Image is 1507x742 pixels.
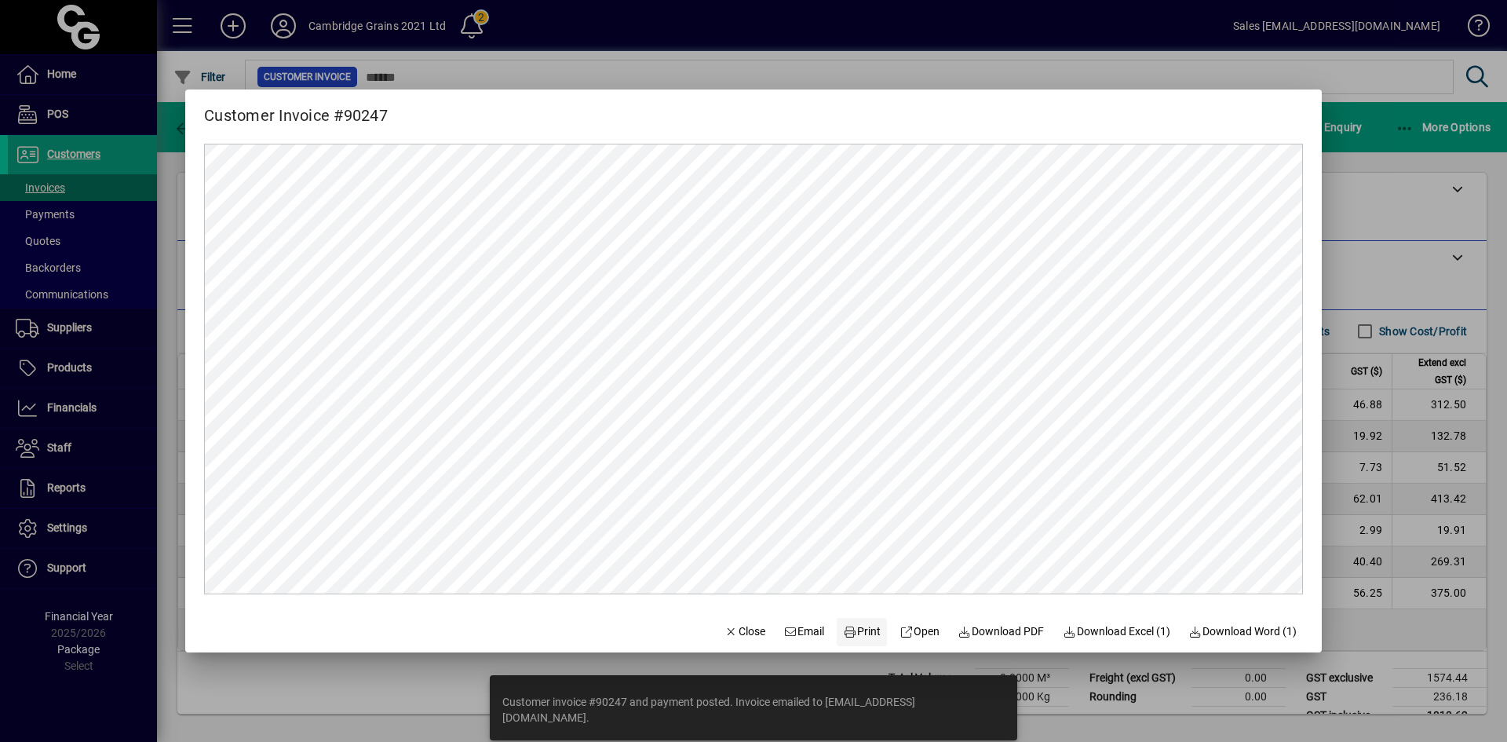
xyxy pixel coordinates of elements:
button: Download Excel (1) [1056,618,1177,646]
span: Download PDF [958,623,1045,640]
button: Print [837,618,887,646]
span: Print [843,623,881,640]
a: Open [893,618,946,646]
button: Download Word (1) [1183,618,1304,646]
span: Download Excel (1) [1063,623,1170,640]
h2: Customer Invoice #90247 [185,90,407,128]
span: Email [784,623,825,640]
span: Download Word (1) [1189,623,1297,640]
button: Email [778,618,831,646]
span: Close [724,623,765,640]
a: Download PDF [952,618,1051,646]
span: Open [899,623,940,640]
button: Close [718,618,772,646]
